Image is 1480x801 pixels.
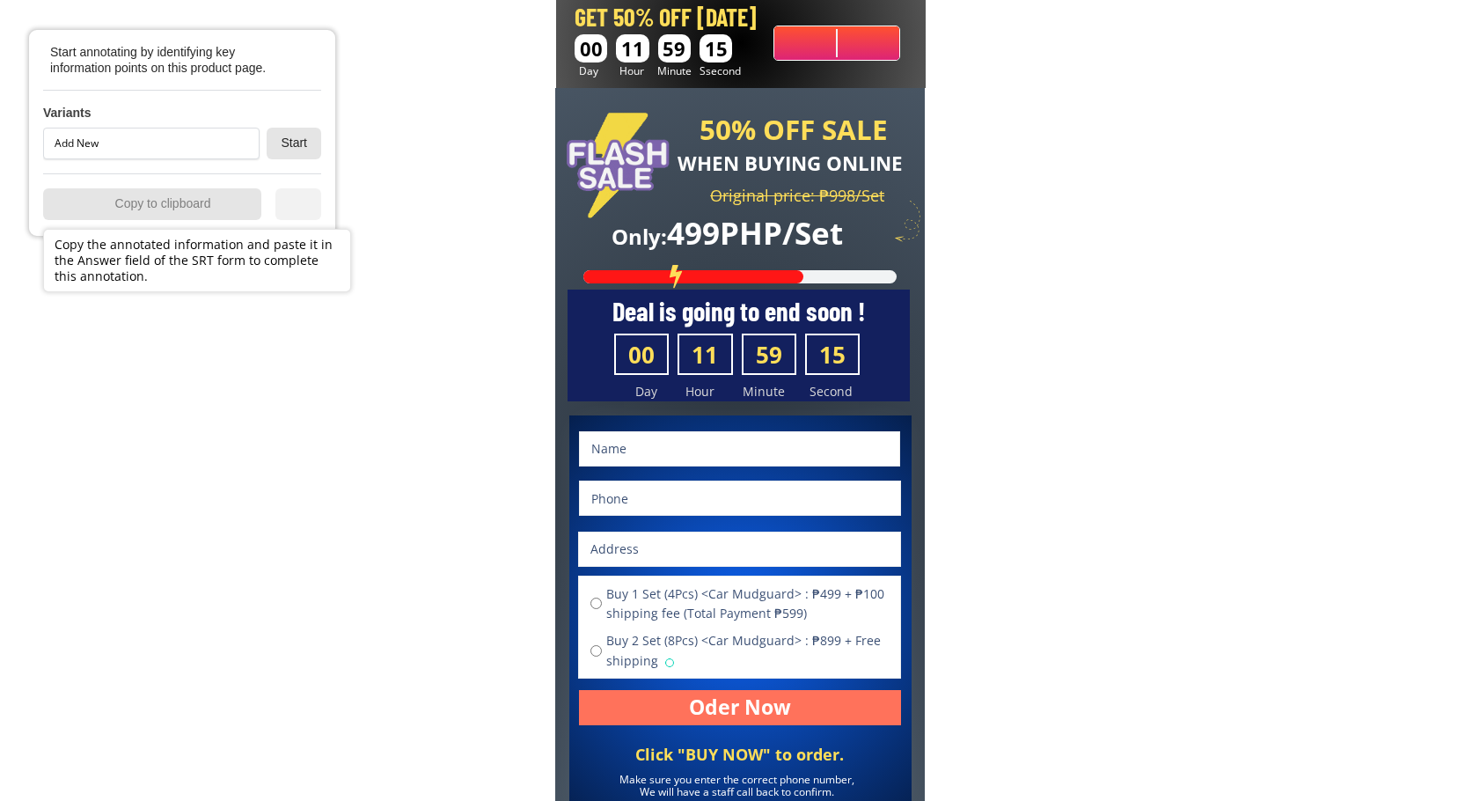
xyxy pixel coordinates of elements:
[678,148,956,180] h3: WHEN BUYING ONLINE
[579,690,901,725] p: Oder Now
[580,290,898,333] h3: Deal is going to end soon !
[700,183,896,209] h3: Original price: ₱998/Set
[635,382,972,401] div: Day Hour Minute Second
[50,44,297,76] div: Start annotating by identifying key information points on this product page.
[587,481,893,515] input: Phone
[43,229,351,292] div: Copy the annotated information and paste it in the Answer field of the SRT form to complete this ...
[579,62,931,79] div: Day Hour Minute Ssecond
[612,209,927,258] h3: 499PHP/Set
[587,432,893,466] input: Name
[615,742,864,768] h3: Click "BUY NOW" to order.
[55,138,241,149] div: Add New
[611,774,863,799] div: Make sure you enter the correct phone number, We will have a staff call back to confirm.
[43,128,260,159] div: Add New
[267,128,321,159] div: Start
[606,584,889,624] span: Buy 1 Set (4Pcs) <Car Mudguard> : ₱499 + ₱100 shipping fee (Total Payment ₱599)
[606,631,889,671] span: Buy 2 Set (8Pcs) <Car Mudguard> : ₱899 + Free shipping
[700,107,889,151] h3: 50% OFF SALE
[43,188,261,220] div: Copy to clipboard
[43,105,91,121] div: Variants
[586,533,892,566] input: Address
[612,222,667,251] span: Only:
